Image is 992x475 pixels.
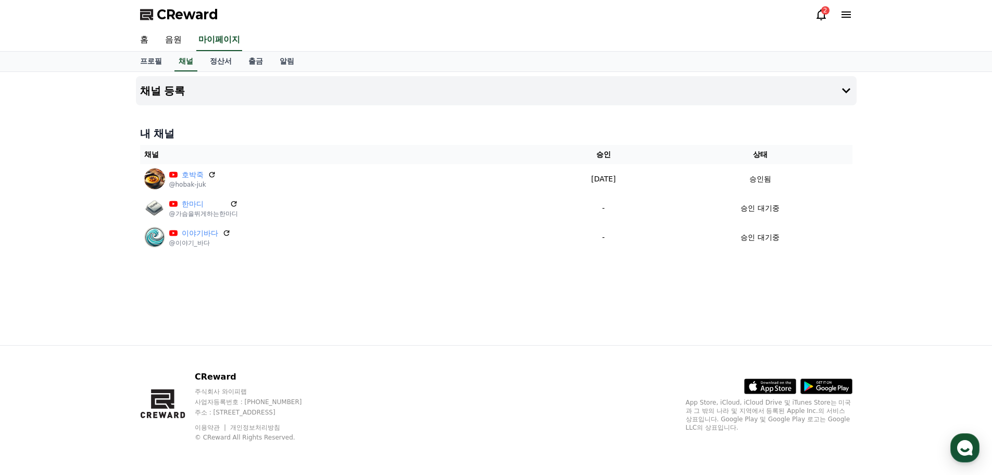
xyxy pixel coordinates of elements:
[169,239,231,247] p: @이야기_바다
[195,433,322,442] p: © CReward All Rights Reserved.
[740,232,779,243] p: 승인 대기중
[144,227,165,248] img: 이야기바다
[157,29,190,51] a: 음원
[821,6,830,15] div: 2
[140,6,218,23] a: CReward
[543,232,664,243] p: -
[195,398,322,406] p: 사업자등록번호 : [PHONE_NUMBER]
[202,52,240,71] a: 정산서
[240,52,271,71] a: 출금
[140,85,185,96] h4: 채널 등록
[196,29,242,51] a: 마이페이지
[169,180,216,189] p: @hobak-juk
[195,371,322,383] p: CReward
[182,228,218,239] a: 이야기바다
[169,210,238,218] p: @가슴을뛰게하는한마디
[182,199,225,210] a: 한마디
[543,174,664,185] p: [DATE]
[144,198,165,218] img: 한마디
[140,126,852,141] h4: 내 채널
[174,52,197,71] a: 채널
[740,203,779,214] p: 승인 대기중
[144,168,165,189] img: 호박죽
[195,408,322,417] p: 주소 : [STREET_ADDRESS]
[271,52,303,71] a: 알림
[182,169,204,180] a: 호박죽
[132,29,157,51] a: 홈
[195,387,322,396] p: 주식회사 와이피랩
[668,145,852,164] th: 상태
[543,203,664,214] p: -
[195,424,228,431] a: 이용약관
[539,145,668,164] th: 승인
[157,6,218,23] span: CReward
[136,76,857,105] button: 채널 등록
[132,52,170,71] a: 프로필
[749,174,771,185] p: 승인됨
[140,145,539,164] th: 채널
[815,8,827,21] a: 2
[230,424,280,431] a: 개인정보처리방침
[686,398,852,432] p: App Store, iCloud, iCloud Drive 및 iTunes Store는 미국과 그 밖의 나라 및 지역에서 등록된 Apple Inc.의 서비스 상표입니다. Goo...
